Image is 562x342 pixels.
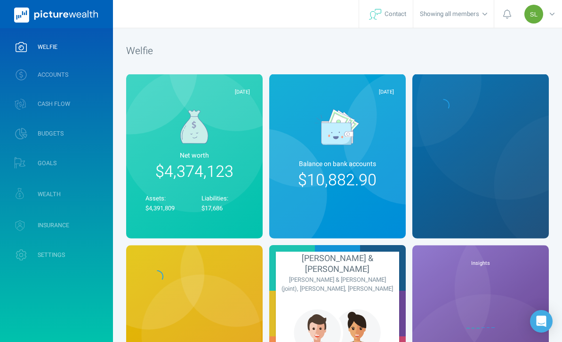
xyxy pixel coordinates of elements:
[298,168,377,192] span: $10,882.90
[126,45,549,57] h1: Welfie
[281,88,394,96] div: [DATE]
[38,251,65,259] span: SETTINGS
[530,310,553,333] div: Open Intercom Messenger
[145,194,166,203] span: Assets:
[38,130,64,137] span: BUDGETS
[201,204,223,213] span: $17,686
[38,43,57,51] span: WELFIE
[530,11,538,18] span: SL
[139,151,250,160] span: Net worth
[235,88,250,96] span: [DATE]
[299,159,376,169] span: Balance on bank account s
[369,9,381,20] img: svg+xml;base64,PHN2ZyB4bWxucz0iaHR0cDovL3d3dy53My5vcmcvMjAwMC9zdmciIHdpZHRoPSIyNyIgaGVpZ2h0PSIyNC...
[38,71,68,79] span: ACCOUNTS
[145,204,175,213] span: $4,391,809
[471,259,490,267] span: Insights
[201,194,228,203] span: Liabilities:
[524,5,543,24] div: Steven Lyon
[38,191,61,198] span: WEALTH
[38,222,69,229] span: INSURANCE
[155,160,233,183] span: $4,374,123
[14,8,98,23] img: PictureWealth
[38,159,56,167] span: GOALS
[38,100,70,108] span: CASH FLOW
